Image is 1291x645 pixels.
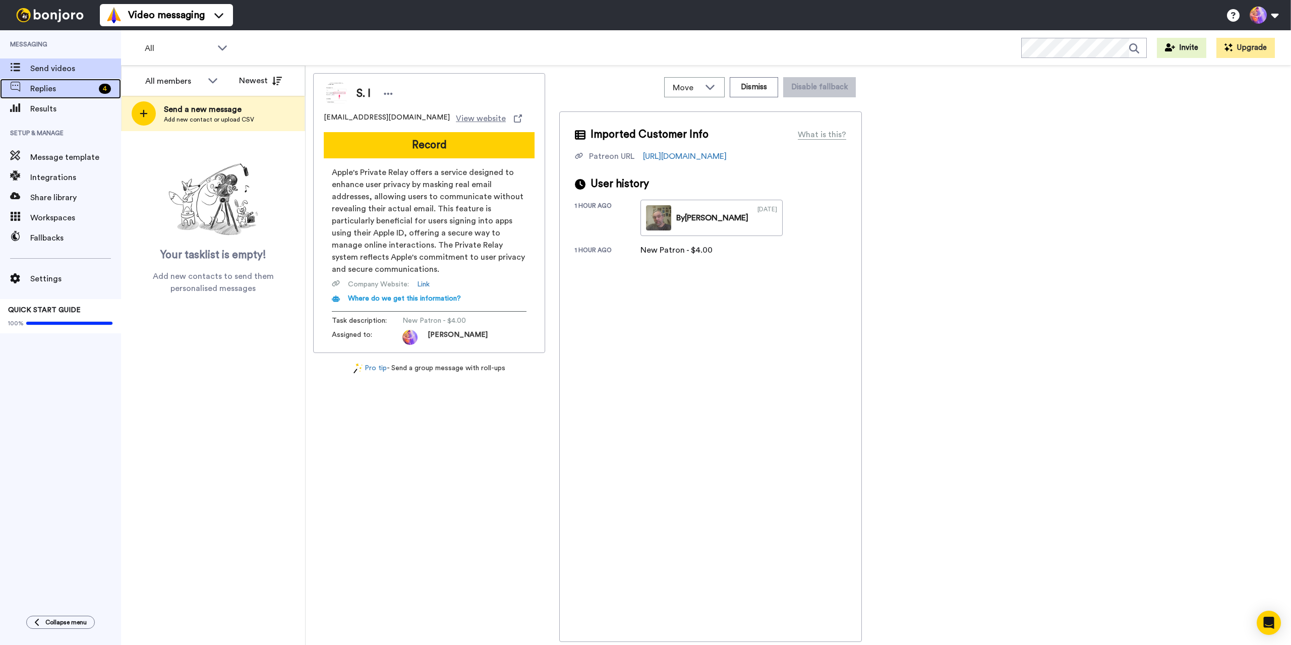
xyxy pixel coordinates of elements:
a: View website [456,112,522,125]
span: View website [456,112,506,125]
a: Pro tip [354,363,387,374]
span: Assigned to: [332,330,402,345]
span: Integrations [30,171,121,184]
span: 100% [8,319,24,327]
span: Add new contact or upload CSV [164,115,254,124]
div: 1 hour ago [575,202,640,236]
span: Send videos [30,63,121,75]
span: Results [30,103,121,115]
button: Newest [231,71,289,91]
div: 4 [99,84,111,94]
span: Replies [30,83,95,95]
span: [PERSON_NAME] [428,330,488,345]
div: Open Intercom Messenger [1257,611,1281,635]
button: Disable fallback [783,77,856,97]
span: Apple's Private Relay offers a service designed to enhance user privacy by masking real email add... [332,166,526,275]
a: [URL][DOMAIN_NAME] [643,152,727,160]
button: Upgrade [1216,38,1275,58]
div: New Patron - $4.00 [640,244,713,256]
span: Company Website : [348,279,409,289]
div: All members [145,75,203,87]
span: Task description : [332,316,402,326]
img: bj-logo-header-white.svg [12,8,88,22]
span: QUICK START GUIDE [8,307,81,314]
span: Move [673,82,700,94]
div: By [PERSON_NAME] [676,212,748,224]
span: All [145,42,212,54]
a: By[PERSON_NAME][DATE] [640,200,783,236]
span: Message template [30,151,121,163]
span: Where do we get this information? [348,295,461,302]
span: S. I [357,86,371,101]
span: New Patron - $4.00 [402,316,498,326]
span: Send a new message [164,103,254,115]
span: [EMAIL_ADDRESS][DOMAIN_NAME] [324,112,450,125]
span: Workspaces [30,212,121,224]
div: 1 hour ago [575,246,640,256]
div: What is this? [798,129,846,141]
span: Your tasklist is empty! [160,248,266,263]
img: magic-wand.svg [354,363,363,374]
img: eabcd980-9002-4de3-8d07-190882951b5f-thumb.jpg [646,205,671,230]
img: photo.jpg [402,330,418,345]
span: Imported Customer Info [591,127,709,142]
img: Image of S. I [324,81,349,106]
span: Fallbacks [30,232,121,244]
button: Dismiss [730,77,778,97]
button: Invite [1157,38,1206,58]
div: [DATE] [757,205,777,230]
span: Share library [30,192,121,204]
span: User history [591,177,649,192]
span: Collapse menu [45,618,87,626]
button: Record [324,132,535,158]
div: Patreon URL [589,150,634,162]
span: Settings [30,273,121,285]
img: vm-color.svg [106,7,122,23]
button: Collapse menu [26,616,95,629]
img: ready-set-action.png [163,159,264,240]
div: - Send a group message with roll-ups [313,363,545,374]
a: Link [417,279,430,289]
span: Add new contacts to send them personalised messages [136,270,290,295]
span: Video messaging [128,8,205,22]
